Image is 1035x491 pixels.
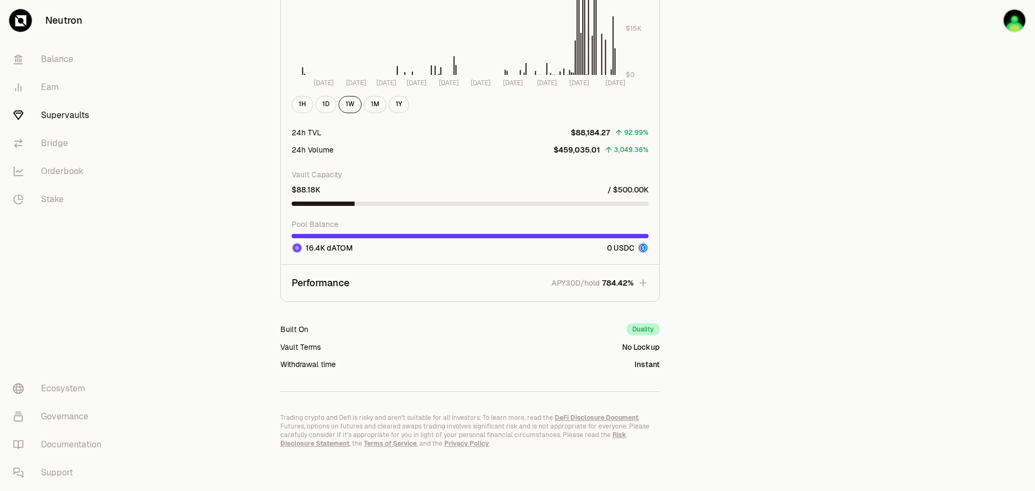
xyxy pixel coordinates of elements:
[639,244,647,252] img: USDC Logo
[4,403,116,431] a: Governance
[280,342,321,352] div: Vault Terms
[314,79,334,87] tspan: [DATE]
[292,275,349,291] p: Performance
[555,413,638,422] a: DeFi Disclosure Document
[444,439,489,448] a: Privacy Policy
[471,79,491,87] tspan: [DATE]
[4,157,116,185] a: Orderbook
[569,79,589,87] tspan: [DATE]
[280,359,336,370] div: Withdrawal time
[551,278,600,288] p: APY30D/hold
[4,73,116,101] a: Earn
[292,144,334,155] div: 24h Volume
[280,324,308,335] div: Built On
[292,127,321,138] div: 24h TVL
[389,96,409,113] button: 1Y
[4,101,116,129] a: Supervaults
[607,243,648,253] div: 0 USDC
[280,413,660,422] p: Trading crypto and Defi is risky and aren't suitable for all investors. To learn more, read the .
[292,219,648,230] p: Pool Balance
[1003,9,1026,32] img: flarnrules
[280,431,626,448] a: Risk Disclosure Statement
[406,79,426,87] tspan: [DATE]
[503,79,523,87] tspan: [DATE]
[605,79,625,87] tspan: [DATE]
[4,129,116,157] a: Bridge
[315,96,336,113] button: 1D
[608,184,648,195] p: / $500.00K
[439,79,459,87] tspan: [DATE]
[281,265,659,301] button: PerformanceAPY30D/hold784.42%
[376,79,396,87] tspan: [DATE]
[626,323,660,335] div: Duality
[292,169,648,180] p: Vault Capacity
[624,127,648,139] div: 92.99%
[554,144,600,155] p: $459,035.01
[614,144,648,156] div: 3,049.36%
[626,25,641,33] tspan: $15K
[537,79,557,87] tspan: [DATE]
[634,359,660,370] div: Instant
[602,278,633,288] span: 784.42%
[626,71,634,80] tspan: $0
[292,243,353,253] div: 16.4K dATOM
[364,96,387,113] button: 1M
[346,79,366,87] tspan: [DATE]
[4,431,116,459] a: Documentation
[4,459,116,487] a: Support
[293,244,301,252] img: dATOM Logo
[4,375,116,403] a: Ecosystem
[339,96,362,113] button: 1W
[292,96,313,113] button: 1H
[4,45,116,73] a: Balance
[364,439,417,448] a: Terms of Service
[292,184,320,195] p: $88.18K
[4,185,116,213] a: Stake
[622,342,660,352] div: No Lockup
[571,127,610,138] p: $88,184.27
[280,422,660,448] p: Futures, options on futures and cleared swaps trading involves significant risk and is not approp...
